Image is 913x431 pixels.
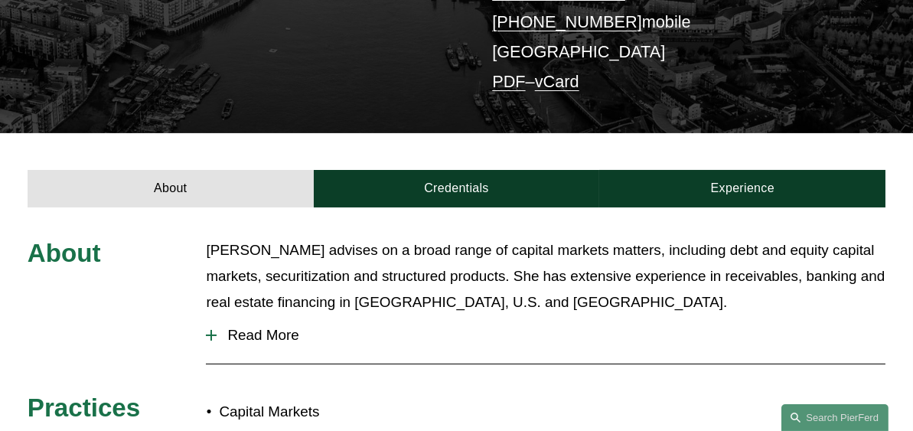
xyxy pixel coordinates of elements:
a: PDF [492,72,525,91]
span: About [28,239,101,267]
p: [PERSON_NAME] advises on a broad range of capital markets matters, including debt and equity capi... [206,237,885,315]
a: vCard [535,72,579,91]
a: [PHONE_NUMBER] [492,12,642,31]
a: Search this site [781,404,889,431]
span: Read More [217,327,885,344]
a: Experience [599,170,885,207]
span: Practices [28,393,140,422]
a: Credentials [314,170,600,207]
button: Read More [206,315,885,355]
a: About [28,170,314,207]
p: Capital Markets [219,399,456,425]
